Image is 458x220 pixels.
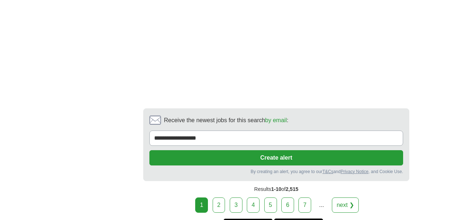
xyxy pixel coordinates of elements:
button: Create alert [149,150,403,165]
div: ... [314,198,329,212]
a: next ❯ [332,197,359,213]
a: 5 [264,197,277,213]
a: 4 [247,197,260,213]
div: By creating an alert, you agree to our and , and Cookie Use. [149,168,403,175]
a: 7 [298,197,311,213]
span: 2,515 [286,186,298,192]
a: Privacy Notice [341,169,369,174]
a: 3 [230,197,242,213]
div: Results of [143,181,409,197]
a: 2 [213,197,225,213]
div: 1 [195,197,208,213]
a: by email [265,117,287,123]
span: 1-10 [271,186,281,192]
a: T&Cs [322,169,333,174]
a: 6 [281,197,294,213]
span: Receive the newest jobs for this search : [164,116,288,125]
